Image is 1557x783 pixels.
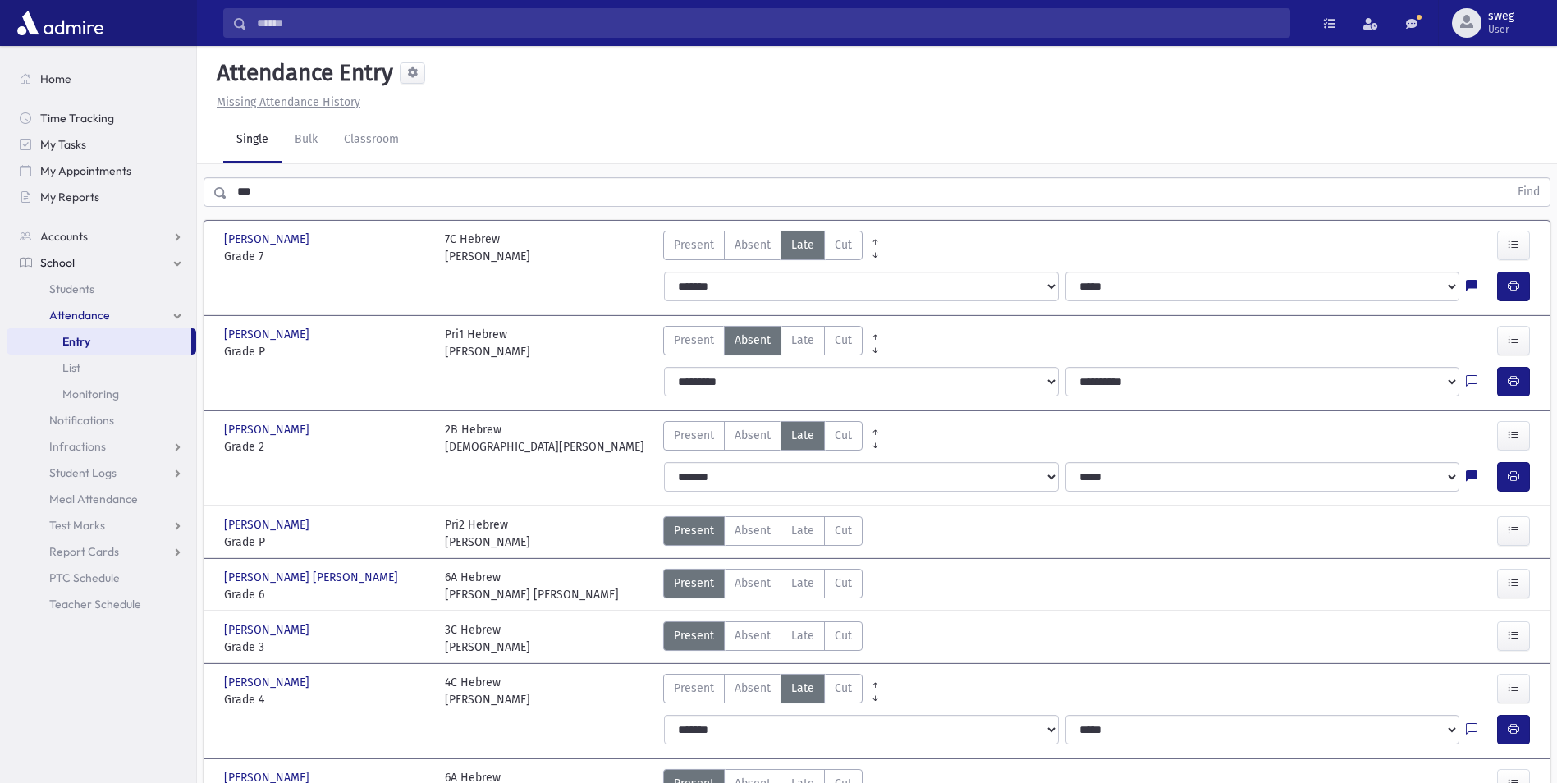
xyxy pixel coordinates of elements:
span: Late [791,236,814,254]
a: Accounts [7,223,196,250]
a: Missing Attendance History [210,95,360,109]
span: [PERSON_NAME] [PERSON_NAME] [224,569,401,586]
span: Grade P [224,343,428,360]
span: Absent [735,680,771,697]
span: Present [674,236,714,254]
span: [PERSON_NAME] [224,621,313,639]
a: Report Cards [7,538,196,565]
span: Cut [835,627,852,644]
a: School [7,250,196,276]
span: Present [674,427,714,444]
span: Absent [735,575,771,592]
a: Notifications [7,407,196,433]
span: Present [674,332,714,349]
a: Bulk [282,117,331,163]
span: Grade 6 [224,586,428,603]
span: Students [49,282,94,296]
a: Student Logs [7,460,196,486]
a: PTC Schedule [7,565,196,591]
span: [PERSON_NAME] [224,516,313,533]
div: 4C Hebrew [PERSON_NAME] [445,674,530,708]
span: Absent [735,332,771,349]
span: Cut [835,332,852,349]
span: Late [791,332,814,349]
span: Grade 7 [224,248,428,265]
span: Late [791,522,814,539]
div: AttTypes [663,421,863,456]
span: Grade P [224,533,428,551]
a: Attendance [7,302,196,328]
span: Accounts [40,229,88,244]
a: Time Tracking [7,105,196,131]
span: Monitoring [62,387,119,401]
span: Cut [835,236,852,254]
a: My Reports [7,184,196,210]
span: School [40,255,75,270]
div: AttTypes [663,621,863,656]
span: My Appointments [40,163,131,178]
a: Students [7,276,196,302]
span: Present [674,627,714,644]
div: AttTypes [663,231,863,265]
span: Student Logs [49,465,117,480]
div: 7C Hebrew [PERSON_NAME] [445,231,530,265]
span: Cut [835,427,852,444]
span: Absent [735,427,771,444]
span: Infractions [49,439,106,454]
div: AttTypes [663,674,863,708]
div: Pri1 Hebrew [PERSON_NAME] [445,326,530,360]
span: Present [674,575,714,592]
a: Single [223,117,282,163]
h5: Attendance Entry [210,59,393,87]
span: Attendance [49,308,110,323]
span: [PERSON_NAME] [224,231,313,248]
span: Late [791,575,814,592]
a: My Tasks [7,131,196,158]
button: Find [1508,178,1550,206]
span: Cut [835,680,852,697]
span: Time Tracking [40,111,114,126]
u: Missing Attendance History [217,95,360,109]
img: AdmirePro [13,7,108,39]
span: Home [40,71,71,86]
a: Infractions [7,433,196,460]
div: 2B Hebrew [DEMOGRAPHIC_DATA][PERSON_NAME] [445,421,644,456]
a: Teacher Schedule [7,591,196,617]
div: AttTypes [663,569,863,603]
div: 3C Hebrew [PERSON_NAME] [445,621,530,656]
span: Report Cards [49,544,119,559]
span: Entry [62,334,90,349]
input: Search [247,8,1289,38]
span: My Reports [40,190,99,204]
span: Late [791,680,814,697]
span: My Tasks [40,137,86,152]
span: sweg [1488,10,1514,23]
span: Late [791,627,814,644]
span: Cut [835,522,852,539]
a: Home [7,66,196,92]
a: My Appointments [7,158,196,184]
a: Entry [7,328,191,355]
a: Classroom [331,117,412,163]
a: Monitoring [7,381,196,407]
span: [PERSON_NAME] [224,421,313,438]
span: Absent [735,522,771,539]
span: Test Marks [49,518,105,533]
span: User [1488,23,1514,36]
span: Grade 4 [224,691,428,708]
div: AttTypes [663,326,863,360]
span: [PERSON_NAME] [224,326,313,343]
a: Test Marks [7,512,196,538]
span: Present [674,680,714,697]
div: Pri2 Hebrew [PERSON_NAME] [445,516,530,551]
span: [PERSON_NAME] [224,674,313,691]
a: Meal Attendance [7,486,196,512]
span: Absent [735,236,771,254]
span: Late [791,427,814,444]
span: Cut [835,575,852,592]
span: Teacher Schedule [49,597,141,611]
span: Grade 2 [224,438,428,456]
div: 6A Hebrew [PERSON_NAME] [PERSON_NAME] [445,569,619,603]
span: Notifications [49,413,114,428]
span: Grade 3 [224,639,428,656]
